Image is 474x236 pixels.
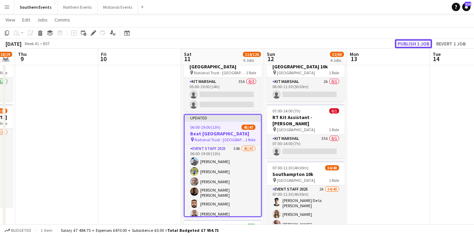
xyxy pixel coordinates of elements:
[267,171,345,177] h3: Southampton 10k
[6,17,15,23] span: View
[189,224,218,229] span: 07:00-12:00 (5h)
[190,125,220,130] span: 06:00-19:00 (13h)
[101,51,107,57] span: Fri
[329,108,339,113] span: 0/1
[23,41,40,46] span: Week 41
[58,0,98,14] button: Northern Events
[433,39,468,48] button: Revert 1 job
[349,55,359,63] span: 13
[243,52,261,57] span: 114/126
[277,178,315,183] span: [GEOGRAPHIC_DATA]
[330,52,344,57] span: 52/60
[267,135,345,158] app-card-role: Kit Marshal35A0/107:00-14:00 (7h)
[184,47,262,111] app-job-card: 05:00-19:00 (14h)0/2RT Kit Assistant - Beat [GEOGRAPHIC_DATA] National Trust - [GEOGRAPHIC_DATA]1...
[266,55,275,63] span: 12
[17,55,27,63] span: 9
[184,51,192,57] span: Sat
[329,70,339,75] span: 1 Role
[267,47,345,101] app-job-card: 06:00-11:30 (5h30m)0/1RT Kit Assistant - [GEOGRAPHIC_DATA] 10k [GEOGRAPHIC_DATA]1 RoleKit Marshal...
[61,228,219,233] div: Salary £7 484.75 + Expenses £470.00 + Subsistence £0.00 =
[184,78,262,111] app-card-role: Kit Marshal35A0/205:00-19:00 (14h)
[98,0,138,14] button: Midlands Events
[433,51,441,57] span: Tue
[272,108,301,113] span: 07:00-14:00 (7h)
[184,114,262,217] app-job-card: Updated06:00-19:00 (13h)45/47Beat [GEOGRAPHIC_DATA] National Trust - [GEOGRAPHIC_DATA]1 RoleEvent...
[267,78,345,101] app-card-role: Kit Marshal2A0/106:00-11:30 (5h30m)
[11,228,31,233] span: Budgeted
[267,104,345,158] app-job-card: 07:00-14:00 (7h)0/1RT Kit Assistant - [PERSON_NAME] [GEOGRAPHIC_DATA]1 RoleKit Marshal35A0/107:00...
[267,114,345,127] h3: RT Kit Assistant - [PERSON_NAME]
[22,17,30,23] span: Edit
[242,125,255,130] span: 45/47
[3,15,18,24] a: View
[465,2,471,6] span: 114
[38,228,55,233] span: 1 item
[43,41,50,46] div: BST
[54,17,70,23] span: Comms
[194,70,246,75] span: National Trust - [GEOGRAPHIC_DATA]
[325,165,339,170] span: 34/40
[185,130,261,137] h3: Beat [GEOGRAPHIC_DATA]
[3,227,32,234] button: Budgeted
[246,70,256,75] span: 1 Role
[272,165,308,170] span: 07:00-11:30 (4h30m)
[267,51,275,57] span: Sun
[277,70,315,75] span: [GEOGRAPHIC_DATA]
[277,127,315,132] span: [GEOGRAPHIC_DATA]
[432,55,441,63] span: 14
[185,115,261,120] div: Updated
[246,224,256,229] span: 1/1
[37,17,48,23] span: Jobs
[329,127,339,132] span: 1 Role
[100,55,107,63] span: 10
[18,51,27,57] span: Thu
[329,178,339,183] span: 1 Role
[167,228,219,233] span: Total Budgeted £7 954.75
[462,3,471,11] a: 114
[34,15,50,24] a: Jobs
[350,51,359,57] span: Mon
[183,55,192,63] span: 11
[195,137,245,142] span: National Trust - [GEOGRAPHIC_DATA]
[52,15,73,24] a: Comms
[6,40,22,47] div: [DATE]
[19,15,33,24] a: Edit
[395,39,432,48] button: Publish 1 job
[330,58,344,63] div: 4 Jobs
[245,137,255,142] span: 1 Role
[243,58,261,63] div: 6 Jobs
[14,0,58,14] button: Southern Events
